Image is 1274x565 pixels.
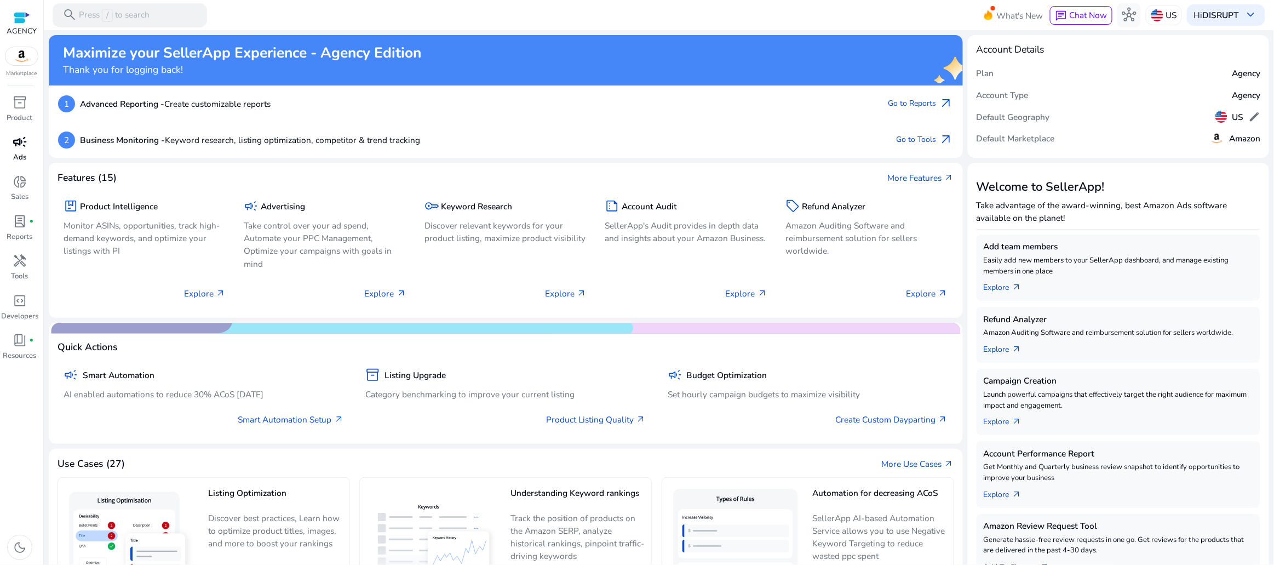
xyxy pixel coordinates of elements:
[58,341,118,353] h4: Quick Actions
[64,199,78,213] span: package
[1248,111,1260,123] span: edit
[984,411,1031,428] a: Explorearrow_outward
[785,199,800,213] span: sell
[365,388,646,401] p: Category benchmarking to improve your current listing
[605,219,768,244] p: SellerApp's Audit provides in depth data and insights about your Amazon Business.
[13,95,27,110] span: inventory_2
[424,219,587,244] p: Discover relevant keywords for your product listing, maximize product visibility
[64,388,344,401] p: AI enabled automations to reduce 30% ACoS [DATE]
[80,98,271,110] p: Create customizable reports
[605,199,619,213] span: summarize
[29,219,34,224] span: fiber_manual_record
[984,521,1253,531] h5: Amazon Review Request Tool
[546,413,646,426] a: Product Listing Quality
[897,132,953,149] a: Go to Toolsarrow_outward
[64,219,226,257] p: Monitor ASINs, opportunities, track high-demand keywords, and optimize your listings with PI
[13,152,26,163] p: Ads
[687,370,767,380] h5: Budget Optimization
[977,134,1055,144] h5: Default Marketplace
[510,512,645,562] p: Track the position of products on the Amazon SERP, analyze historical rankings, pinpoint traffic-...
[1194,11,1239,19] p: Hi
[244,199,258,213] span: campaign
[984,449,1253,459] h5: Account Performance Report
[1117,3,1141,27] button: hub
[984,315,1253,324] h5: Refund Analyzer
[1203,9,1239,21] b: DISRUPT
[906,287,948,300] p: Explore
[622,202,677,212] h5: Account Audit
[1232,69,1260,78] h5: Agency
[79,9,150,22] p: Press to search
[1012,345,1022,355] span: arrow_outward
[785,219,948,257] p: Amazon Auditing Software and reimbursement solution for sellers worldwide.
[64,368,78,382] span: campaign
[888,172,954,184] a: More Featuresarrow_outward
[1055,10,1067,22] span: chat
[1151,9,1163,21] img: us.svg
[802,202,866,212] h5: Refund Analyzer
[62,8,77,22] span: search
[545,287,587,300] p: Explore
[365,287,406,300] p: Explore
[13,333,27,347] span: book_4
[636,415,646,425] span: arrow_outward
[424,199,439,213] span: key
[7,232,33,243] p: Reports
[1215,111,1227,123] img: us.svg
[7,113,33,124] p: Product
[184,287,226,300] p: Explore
[1012,283,1022,293] span: arrow_outward
[397,289,406,299] span: arrow_outward
[7,70,37,78] p: Marketplace
[261,202,305,212] h5: Advertising
[984,390,1253,412] p: Launch powerful campaigns that effectively target the right audience for maximum impact and engag...
[209,512,343,558] p: Discover best practices, Learn how to optimize product titles, images, and more to boost your ran...
[13,254,27,268] span: handyman
[80,202,158,212] h5: Product Intelligence
[726,287,767,300] p: Explore
[11,192,28,203] p: Sales
[510,488,645,507] h5: Understanding Keyword rankings
[984,376,1253,386] h5: Campaign Creation
[1122,8,1136,22] span: hub
[984,328,1253,339] p: Amazon Auditing Software and reimbursement solution for sellers worldwide.
[984,535,1253,557] p: Generate hassle-free review requests in one go. Get reviews for the products that are delivered i...
[944,459,954,469] span: arrow_outward
[13,214,27,229] span: lab_profile
[244,219,406,270] p: Take control over your ad spend, Automate your PPC Management, Optimize your campaigns with goals...
[984,277,1031,294] a: Explorearrow_outward
[939,133,953,147] span: arrow_outward
[385,370,446,380] h5: Listing Upgrade
[13,135,27,149] span: campaign
[209,488,343,507] h5: Listing Optimization
[977,112,1050,122] h5: Default Geography
[80,134,420,146] p: Keyword research, listing optimization, competitor & trend tracking
[3,351,37,362] p: Resources
[668,388,948,401] p: Set hourly campaign budgets to maximize visibility
[984,462,1253,484] p: Get Monthly and Quarterly business review snapshot to identify opportunities to improve your busi...
[984,242,1253,252] h5: Add team members
[441,202,512,212] h5: Keyword Research
[13,294,27,308] span: code_blocks
[984,339,1031,356] a: Explorearrow_outward
[977,44,1045,55] h4: Account Details
[977,90,1029,100] h5: Account Type
[80,134,165,146] b: Business Monitoring -
[365,368,380,382] span: inventory_2
[63,44,421,62] h2: Maximize your SellerApp Experience - Agency Edition
[1166,5,1177,25] p: US
[102,9,112,22] span: /
[813,512,948,562] p: SellerApp AI-based Automation Service allows you to use Negative Keyword Targeting to reduce wast...
[977,180,1261,194] h3: Welcome to SellerApp!
[83,370,154,380] h5: Smart Automation
[977,199,1261,224] p: Take advantage of the award-winning, best Amazon Ads software available on the planet!
[938,289,948,299] span: arrow_outward
[1012,490,1022,500] span: arrow_outward
[12,271,28,282] p: Tools
[5,47,38,65] img: amazon.svg
[58,95,75,112] p: 1
[29,338,34,343] span: fiber_manual_record
[1232,90,1260,100] h5: Agency
[1070,9,1107,21] span: Chat Now
[216,289,226,299] span: arrow_outward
